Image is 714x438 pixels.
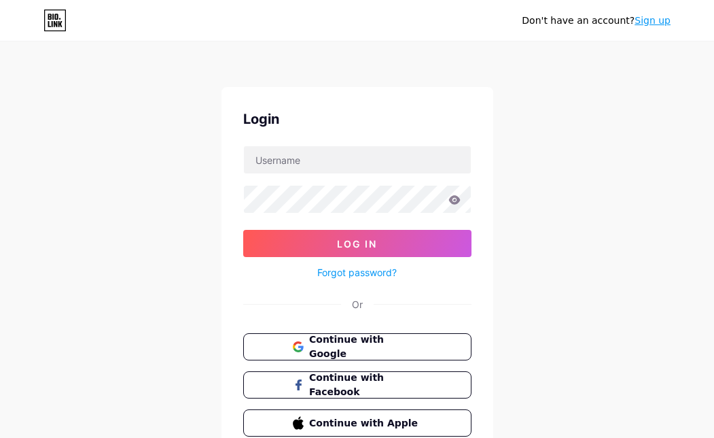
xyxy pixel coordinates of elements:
[522,14,671,28] div: Don't have an account?
[352,297,363,311] div: Or
[309,333,421,361] span: Continue with Google
[244,146,471,173] input: Username
[317,265,397,280] a: Forgot password?
[309,371,421,399] span: Continue with Facebook
[337,238,377,250] span: Log In
[309,416,421,431] span: Continue with Apple
[635,15,671,26] a: Sign up
[243,371,471,399] button: Continue with Facebook
[243,409,471,437] button: Continue with Apple
[243,333,471,360] button: Continue with Google
[243,230,471,257] button: Log In
[243,109,471,129] div: Login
